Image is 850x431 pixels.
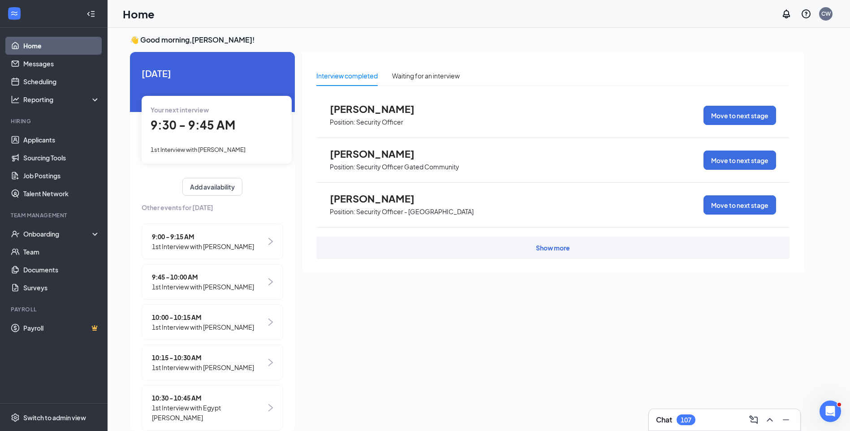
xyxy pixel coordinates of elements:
[23,413,86,422] div: Switch to admin view
[821,10,831,17] div: CW
[23,37,100,55] a: Home
[23,229,92,238] div: Onboarding
[152,353,254,362] span: 10:15 - 10:30 AM
[764,414,775,425] svg: ChevronUp
[11,117,98,125] div: Hiring
[152,403,266,422] span: 1st Interview with Egypt [PERSON_NAME]
[151,117,235,132] span: 9:30 - 9:45 AM
[536,243,570,252] div: Show more
[801,9,811,19] svg: QuestionInfo
[23,243,100,261] a: Team
[142,203,283,212] span: Other events for [DATE]
[11,306,98,313] div: Payroll
[23,95,100,104] div: Reporting
[152,272,254,282] span: 9:45 - 10:00 AM
[703,151,776,170] button: Move to next stage
[330,207,355,216] p: Position:
[748,414,759,425] svg: ComposeMessage
[330,193,428,204] span: [PERSON_NAME]
[152,393,266,403] span: 10:30 - 10:45 AM
[23,167,100,185] a: Job Postings
[781,9,792,19] svg: Notifications
[123,6,155,22] h1: Home
[23,261,100,279] a: Documents
[142,66,283,80] span: [DATE]
[746,413,761,427] button: ComposeMessage
[23,73,100,91] a: Scheduling
[681,416,691,424] div: 107
[10,9,19,18] svg: WorkstreamLogo
[11,413,20,422] svg: Settings
[23,131,100,149] a: Applicants
[781,414,791,425] svg: Minimize
[23,319,100,337] a: PayrollCrown
[356,207,474,216] p: Security Officer - [GEOGRAPHIC_DATA]
[330,118,355,126] p: Position:
[703,195,776,215] button: Move to next stage
[779,413,793,427] button: Minimize
[763,413,777,427] button: ChevronUp
[130,35,804,45] h3: 👋 Good morning, [PERSON_NAME] !
[23,185,100,203] a: Talent Network
[86,9,95,18] svg: Collapse
[11,95,20,104] svg: Analysis
[11,211,98,219] div: Team Management
[152,282,254,292] span: 1st Interview with [PERSON_NAME]
[330,103,428,115] span: [PERSON_NAME]
[151,146,246,153] span: 1st Interview with [PERSON_NAME]
[152,241,254,251] span: 1st Interview with [PERSON_NAME]
[703,106,776,125] button: Move to next stage
[23,279,100,297] a: Surveys
[820,401,841,422] iframe: Intercom live chat
[11,229,20,238] svg: UserCheck
[23,55,100,73] a: Messages
[316,71,378,81] div: Interview completed
[356,163,459,171] p: Security Officer Gated Community
[182,178,242,196] button: Add availability
[152,312,254,322] span: 10:00 - 10:15 AM
[23,149,100,167] a: Sourcing Tools
[152,322,254,332] span: 1st Interview with [PERSON_NAME]
[356,118,403,126] p: Security Officer
[656,415,672,425] h3: Chat
[330,148,428,159] span: [PERSON_NAME]
[152,362,254,372] span: 1st Interview with [PERSON_NAME]
[392,71,460,81] div: Waiting for an interview
[330,163,355,171] p: Position:
[152,232,254,241] span: 9:00 - 9:15 AM
[151,106,209,114] span: Your next interview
